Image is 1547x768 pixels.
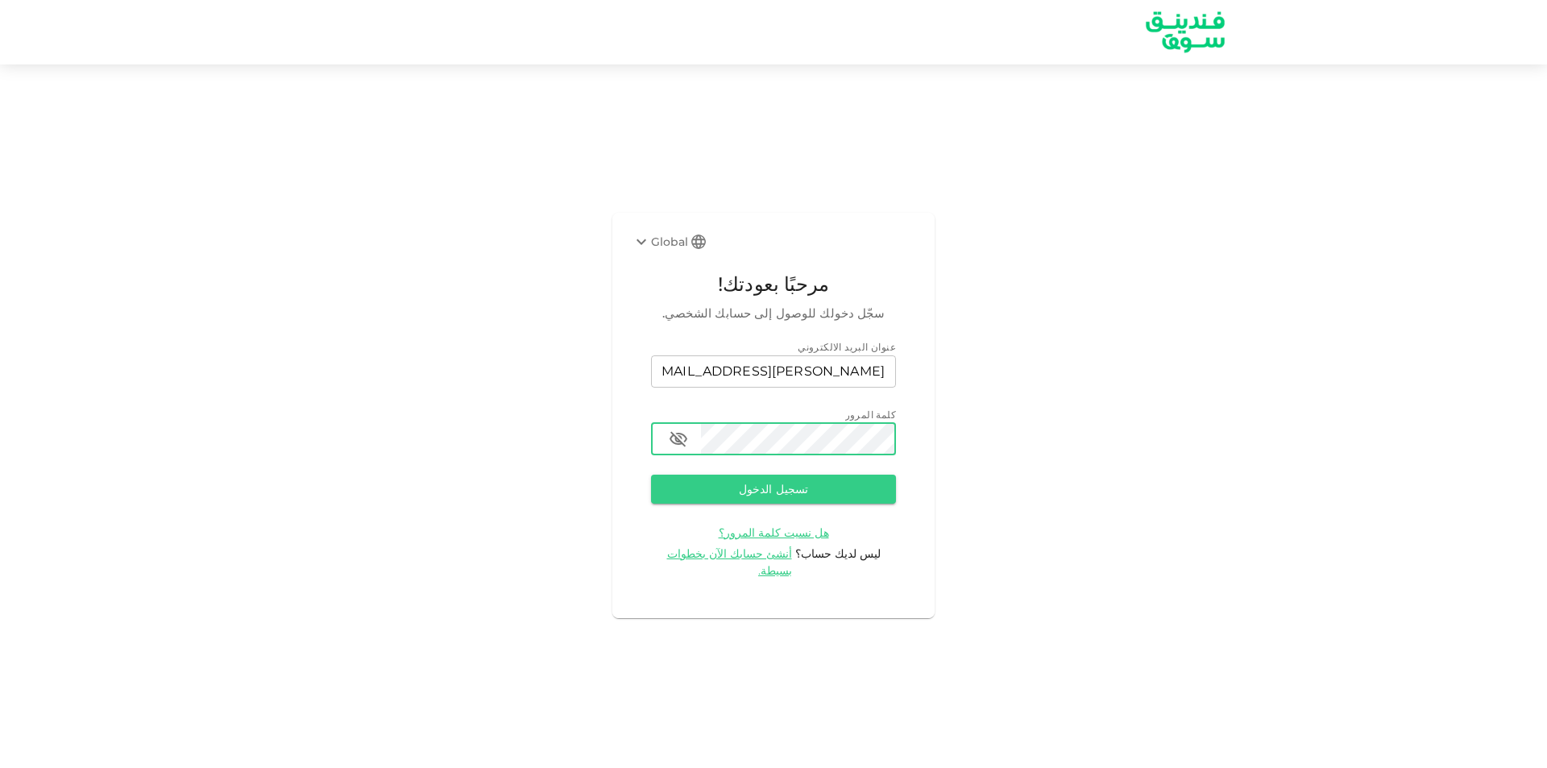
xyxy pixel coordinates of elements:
img: logo [1125,1,1246,63]
div: Global [632,232,688,251]
span: كلمة المرور [845,409,896,421]
input: email [651,355,896,388]
a: logo [1138,1,1233,63]
span: مرحبًا بعودتك! [651,269,896,300]
span: ليس لديك حساب؟ [795,546,881,561]
input: password [701,423,896,455]
button: تسجيل الدخول [651,475,896,504]
span: سجّل دخولك للوصول إلى حسابك الشخصي. [651,304,896,323]
span: أنشئ حسابك الآن بخطوات بسيطة. [667,546,793,578]
a: هل نسيت كلمة المرور؟ [719,525,829,540]
span: عنوان البريد الالكتروني [798,341,896,353]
